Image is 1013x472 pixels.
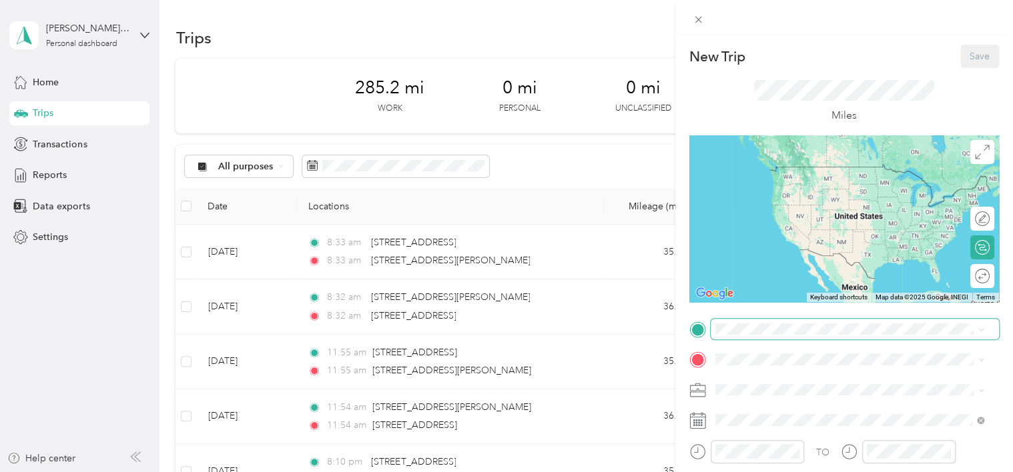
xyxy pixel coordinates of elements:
[816,445,829,459] div: TO
[693,285,737,302] img: Google
[810,293,868,302] button: Keyboard shortcuts
[689,47,745,66] p: New Trip
[876,293,968,301] span: Map data ©2025 Google, INEGI
[938,397,1013,472] iframe: Everlance-gr Chat Button Frame
[831,107,857,124] p: Miles
[693,285,737,302] a: Open this area in Google Maps (opens a new window)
